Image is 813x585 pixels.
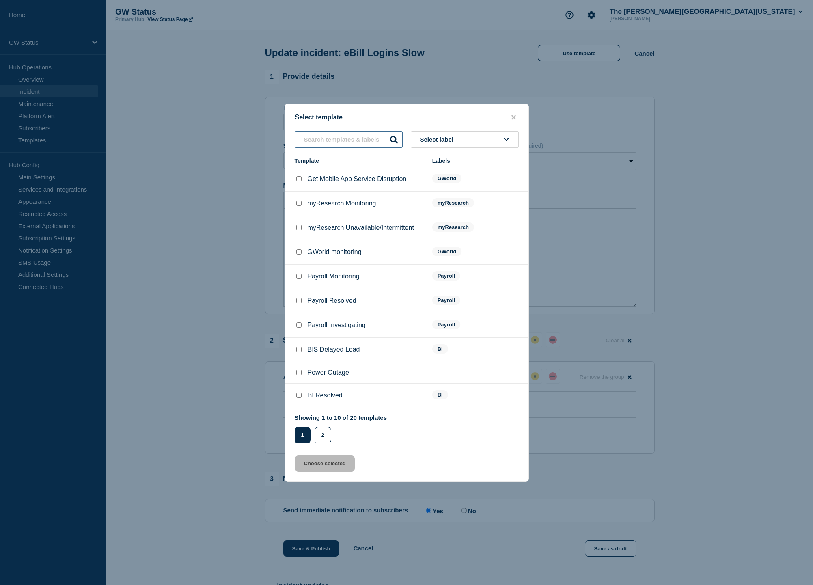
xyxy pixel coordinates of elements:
[296,225,302,230] input: myResearch Unavailable/Intermittent checkbox
[295,131,403,148] input: Search templates & labels
[295,158,424,164] div: Template
[432,247,462,256] span: GWorld
[308,322,366,329] p: Payroll Investigating
[509,114,518,121] button: close button
[432,320,460,329] span: Payroll
[296,201,302,206] input: myResearch Monitoring checkbox
[308,200,376,207] p: myResearch Monitoring
[308,248,362,256] p: GWorld monitoring
[296,393,302,398] input: BI Resolved checkbox
[308,175,407,183] p: Get Mobile App Service Disruption
[296,274,302,279] input: Payroll Monitoring checkbox
[295,455,355,472] button: Choose selected
[308,392,343,399] p: BI Resolved
[308,297,356,304] p: Payroll Resolved
[296,176,302,181] input: Get Mobile App Service Disruption checkbox
[432,158,519,164] div: Labels
[432,271,460,281] span: Payroll
[296,370,302,375] input: Power Outage checkbox
[308,369,349,376] p: Power Outage
[432,174,462,183] span: GWorld
[432,344,448,354] span: BI
[296,249,302,255] input: GWorld monitoring checkbox
[432,390,448,399] span: BI
[296,322,302,328] input: Payroll Investigating checkbox
[296,347,302,352] input: BIS Delayed Load checkbox
[432,222,474,232] span: myResearch
[411,131,519,148] button: Select label
[295,414,387,421] p: Showing 1 to 10 of 20 templates
[315,427,331,443] button: 2
[432,198,474,207] span: myResearch
[285,114,528,121] div: Select template
[308,346,360,353] p: BIS Delayed Load
[295,427,311,443] button: 1
[308,273,360,280] p: Payroll Monitoring
[432,296,460,305] span: Payroll
[420,136,457,143] span: Select label
[296,298,302,303] input: Payroll Resolved checkbox
[308,224,414,231] p: myResearch Unavailable/Intermittent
